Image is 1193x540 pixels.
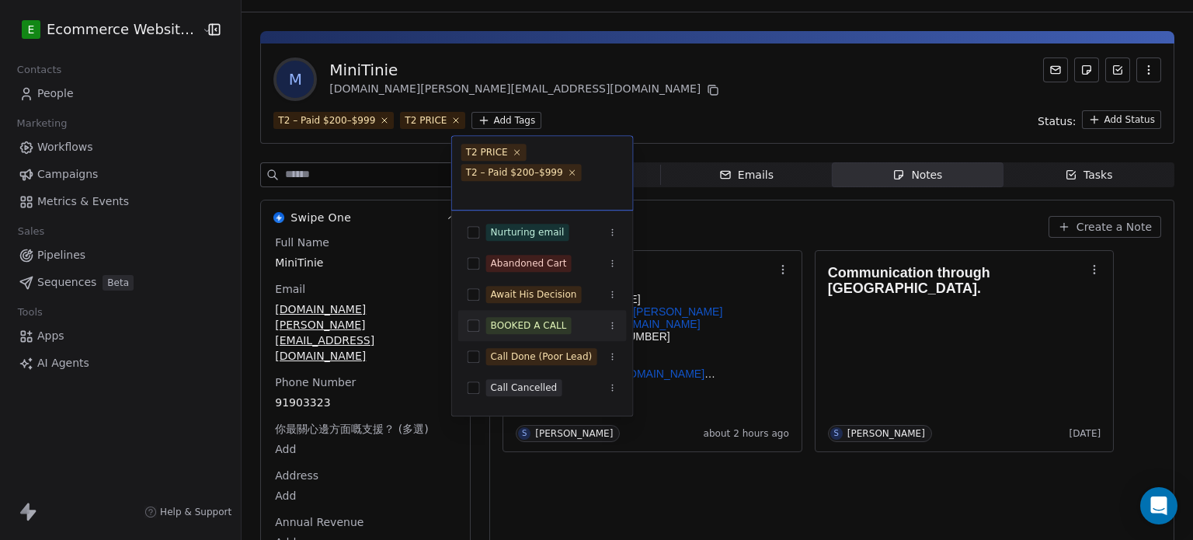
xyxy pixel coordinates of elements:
div: T2 PRICE [466,145,508,159]
div: Call Cancelled [491,381,558,395]
div: Await His Decision [491,287,577,301]
div: Call Done (Poor Lead) [491,350,593,364]
div: Abandoned Cart [491,256,567,270]
div: BOOKED A CALL [491,319,567,333]
div: T2 – Paid $200–$999 [466,165,563,179]
div: Nurturing email [491,225,565,239]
